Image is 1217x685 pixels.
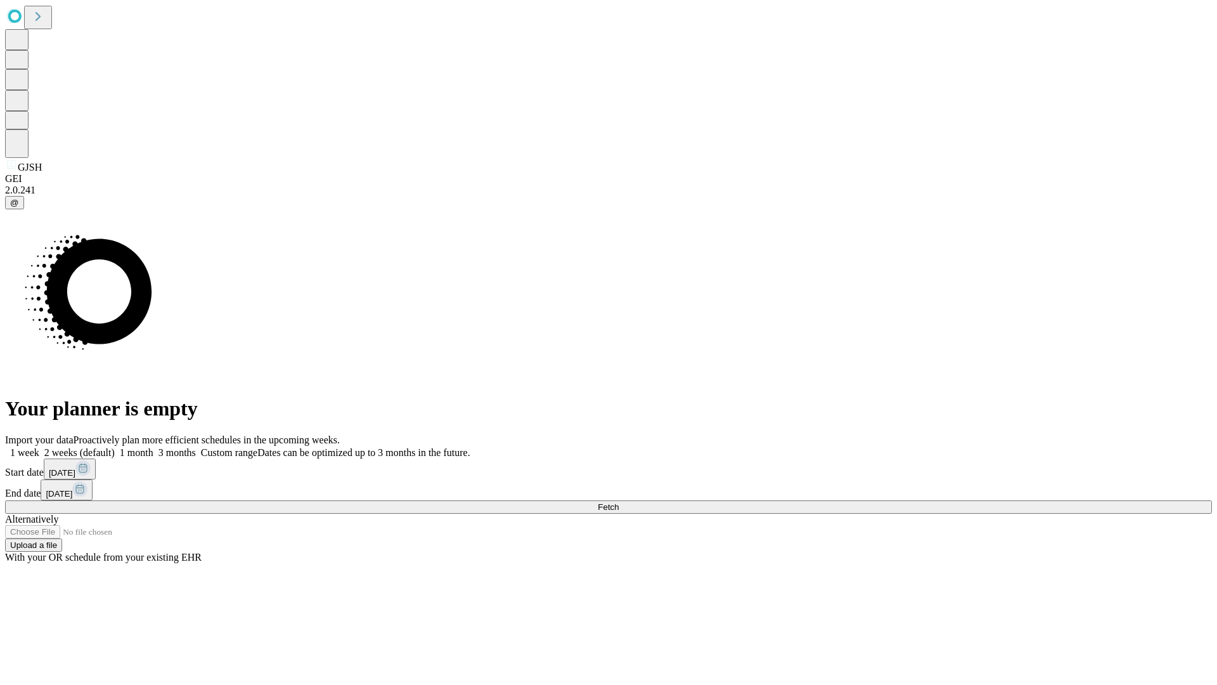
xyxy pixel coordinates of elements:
button: [DATE] [44,459,96,480]
div: GEI [5,173,1212,185]
span: 2 weeks (default) [44,447,115,458]
button: Upload a file [5,538,62,552]
span: Fetch [598,502,619,512]
span: [DATE] [49,468,75,478]
span: Dates can be optimized up to 3 months in the future. [257,447,470,458]
div: End date [5,480,1212,500]
span: 3 months [158,447,196,458]
span: Alternatively [5,514,58,525]
h1: Your planner is empty [5,397,1212,421]
span: Custom range [201,447,257,458]
span: Import your data [5,434,74,445]
span: 1 week [10,447,39,458]
span: Proactively plan more efficient schedules in the upcoming weeks. [74,434,340,445]
span: 1 month [120,447,153,458]
button: @ [5,196,24,209]
span: [DATE] [46,489,72,499]
span: With your OR schedule from your existing EHR [5,552,202,563]
button: Fetch [5,500,1212,514]
span: @ [10,198,19,207]
span: GJSH [18,162,42,173]
div: 2.0.241 [5,185,1212,196]
button: [DATE] [41,480,93,500]
div: Start date [5,459,1212,480]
